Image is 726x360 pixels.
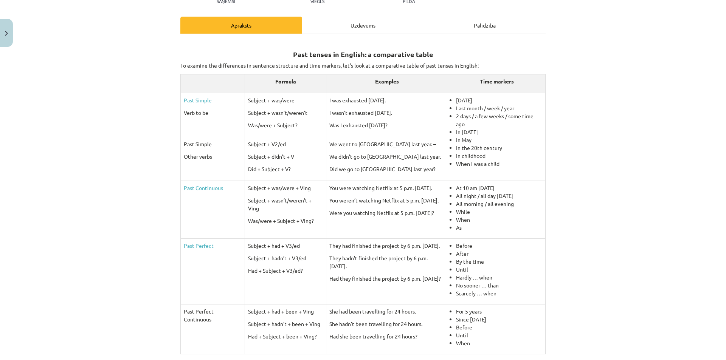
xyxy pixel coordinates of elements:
li: [DATE] [456,96,542,104]
li: As [456,224,542,232]
p: We didn’t go to [GEOGRAPHIC_DATA] last year. [329,153,445,161]
li: When [456,339,542,347]
p: Subject + didn’t + V [248,153,323,161]
li: When [456,216,542,224]
p: Past Simple [184,140,242,148]
p: Subject + hadn’t + been + Ving [248,320,323,328]
li: In childhood [456,152,542,160]
li: All morning / all evening [456,200,542,208]
li: 2 days / a few weeks / some time ago [456,112,542,128]
p: Had they finished the project by 6 p.m. [DATE]? [329,275,445,283]
p: Past Perfect Continuous [184,307,242,323]
p: Subject + wasn’t/weren’t + Ving [248,196,323,212]
p: You were watching Netflix at 5 p.m. [DATE]. [329,184,445,192]
p: I wasn’t exhausted [DATE]. [329,109,445,117]
p: You weren’t watching Netflix at 5 p.m. [DATE]. [329,196,445,204]
li: Until [456,266,542,273]
li: When I was a child [456,160,542,168]
p: She hadn’t been travelling for 24 hours. [329,320,445,328]
p: They hadn’t finished the project by 6 p.m. [DATE]. [329,254,445,270]
p: Had + Subject + V3/ed? [248,267,323,275]
p: Was I exhausted [DATE]? [329,121,445,129]
p: She had been travelling for 24 hours. [329,307,445,315]
strong: Past tenses in English: a comparative table [293,50,433,59]
li: While [456,208,542,216]
li: In May [456,136,542,144]
li: After [456,250,542,258]
p: Had + Subject + been + Ving? [248,332,323,340]
p: Had she been travelling for 24 hours? [329,332,445,340]
li: Until [456,331,542,339]
p: Was/were + Subject + Ving? [248,217,323,225]
p: Did + Subject + V? [248,165,323,173]
div: Uzdevums [302,17,424,34]
p: I was exhausted [DATE]. [329,96,445,104]
p: Subject + wasn’t/weren’t [248,109,323,117]
b: Time markers [480,78,514,85]
li: Before [456,323,542,331]
p: Subject + was/were [248,96,323,104]
a: Past Simple [184,97,212,104]
li: Last month / week / year [456,104,542,112]
p: Did we go to [GEOGRAPHIC_DATA] last year? [329,165,445,173]
p: Was/were + Subject? [248,121,323,129]
li: Since [DATE] [456,315,542,323]
b: Formula [275,78,296,85]
div: Palīdzība [424,17,546,34]
li: All night / all day [DATE] [456,192,542,200]
li: No sooner … than [456,281,542,289]
a: Past Continuous [184,184,223,191]
p: Other verbs [184,153,242,161]
p: To examine the differences in sentence structure and time markers, let’s look at a comparative ta... [180,62,546,70]
p: They had finished the project by 6 p.m. [DATE]. [329,242,445,250]
li: In the 20th century [456,144,542,152]
li: By the time [456,258,542,266]
p: Subject + was/were + Ving [248,184,323,192]
p: Subject + V2/ed [248,140,323,148]
div: Apraksts [180,17,302,34]
li: Before [456,242,542,250]
p: Subject + had + been + Ving [248,307,323,315]
p: Subject + hadn’t + V3/ed [248,254,323,262]
b: Examples [375,78,399,85]
p: Verb to be [184,109,242,117]
a: Past Perfect [184,242,214,249]
p: Subject + had + V3/ed [248,242,323,250]
li: In [DATE] [456,128,542,136]
p: Were you watching Netflix at 5 p.m. [DATE]? [329,209,445,217]
img: icon-close-lesson-0947bae3869378f0d4975bcd49f059093ad1ed9edebbc8119c70593378902aed.svg [5,31,8,36]
li: At 10 am [DATE] [456,184,542,192]
li: Scarcely … when [456,289,542,297]
li: Hardly … when [456,273,542,281]
p: We went to [GEOGRAPHIC_DATA] last year. – [329,140,445,148]
li: For 5 years [456,307,542,315]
